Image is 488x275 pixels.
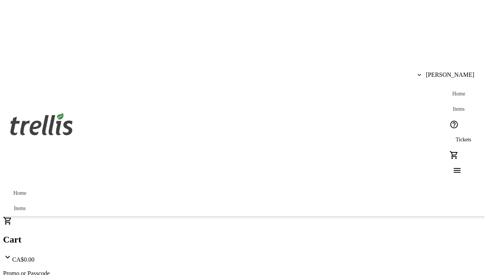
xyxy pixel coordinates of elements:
[3,235,485,245] h2: Cart
[446,117,462,132] button: Help
[446,163,462,178] button: Menu
[426,71,474,78] span: [PERSON_NAME]
[14,205,26,212] span: Items
[8,201,32,216] a: Items
[8,186,32,201] a: Home
[13,190,26,196] span: Home
[446,132,480,147] a: Tickets
[456,137,471,143] span: Tickets
[453,106,465,112] span: Items
[446,102,471,117] a: Items
[12,256,34,263] span: CA$0.00
[8,105,75,143] img: Orient E2E Organization mf6tzBPRVD's Logo
[446,86,471,102] a: Home
[446,147,462,163] button: Cart
[452,91,465,97] span: Home
[3,216,485,263] div: CartCA$0.00
[411,67,480,82] button: [PERSON_NAME]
